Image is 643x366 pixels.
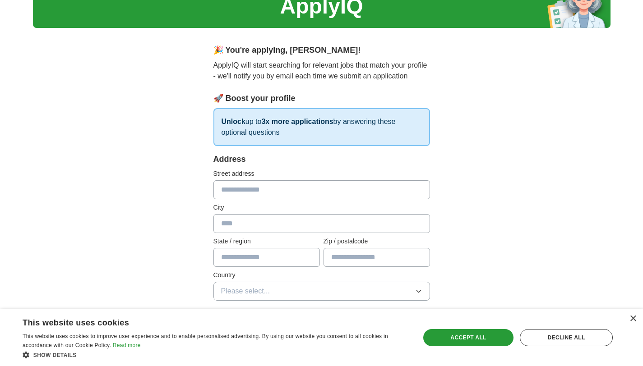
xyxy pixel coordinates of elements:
label: Zip / postalcode [324,237,430,246]
div: This website uses cookies [23,315,386,328]
strong: 3x more applications [261,118,333,125]
a: Read more, opens a new window [113,342,141,348]
label: Street address [213,169,430,178]
label: State / region [213,237,320,246]
p: ApplyIQ will start searching for relevant jobs that match your profile - we'll notify you by emai... [213,60,430,82]
div: 🚀 Boost your profile [213,92,430,105]
span: This website uses cookies to improve user experience and to enable personalised advertising. By u... [23,333,388,348]
div: Accept all [423,329,513,346]
div: Close [629,316,636,322]
button: Please select... [213,282,430,301]
div: 🎉 You're applying , [PERSON_NAME] ! [213,44,430,56]
label: City [213,203,430,212]
span: Please select... [221,286,270,297]
p: up to by answering these optional questions [213,108,430,146]
div: Address [213,153,430,165]
div: Decline all [520,329,613,346]
div: Show details [23,350,408,359]
label: Country [213,270,430,280]
strong: Unlock [222,118,245,125]
span: Show details [33,352,77,358]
